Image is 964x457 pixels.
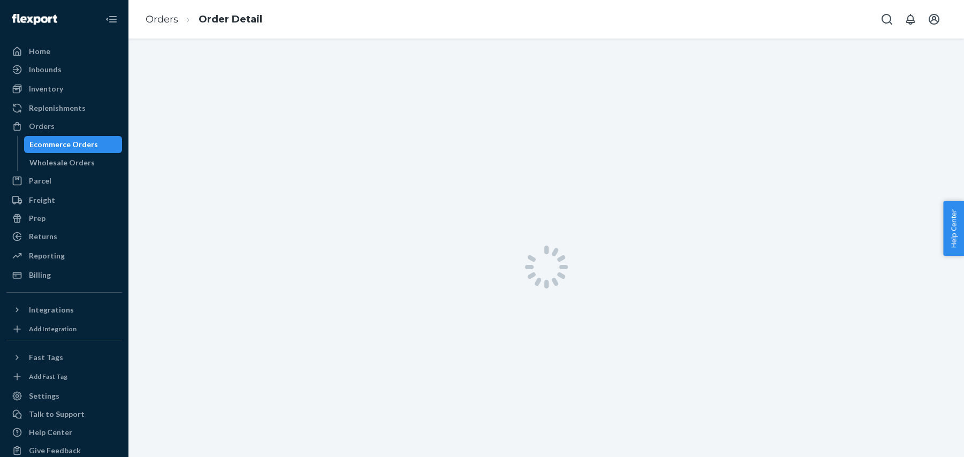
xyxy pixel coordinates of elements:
div: Orders [29,121,55,132]
a: Home [6,43,122,60]
div: Replenishments [29,103,86,113]
div: Integrations [29,304,74,315]
button: Integrations [6,301,122,318]
button: Open notifications [900,9,921,30]
a: Inbounds [6,61,122,78]
a: Freight [6,192,122,209]
button: Help Center [943,201,964,256]
div: Prep [29,213,45,224]
div: Add Integration [29,324,77,333]
a: Inventory [6,80,122,97]
a: Wholesale Orders [24,154,123,171]
div: Parcel [29,176,51,186]
a: Billing [6,266,122,284]
button: Talk to Support [6,406,122,423]
a: Ecommerce Orders [24,136,123,153]
a: Replenishments [6,100,122,117]
img: Flexport logo [12,14,57,25]
div: Help Center [29,427,72,438]
div: Fast Tags [29,352,63,363]
div: Wholesale Orders [29,157,95,168]
div: Settings [29,391,59,401]
div: Inventory [29,83,63,94]
div: Talk to Support [29,409,85,420]
div: Ecommerce Orders [29,139,98,150]
a: Order Detail [199,13,262,25]
div: Inbounds [29,64,62,75]
a: Orders [146,13,178,25]
ol: breadcrumbs [137,4,271,35]
a: Help Center [6,424,122,441]
div: Give Feedback [29,445,81,456]
button: Open Search Box [876,9,898,30]
button: Fast Tags [6,349,122,366]
button: Open account menu [923,9,945,30]
a: Reporting [6,247,122,264]
div: Add Fast Tag [29,372,67,381]
a: Add Fast Tag [6,370,122,383]
div: Home [29,46,50,57]
a: Orders [6,118,122,135]
div: Billing [29,270,51,280]
a: Parcel [6,172,122,189]
button: Close Navigation [101,9,122,30]
a: Returns [6,228,122,245]
a: Add Integration [6,323,122,336]
div: Reporting [29,250,65,261]
a: Prep [6,210,122,227]
a: Settings [6,387,122,405]
div: Freight [29,195,55,205]
div: Returns [29,231,57,242]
